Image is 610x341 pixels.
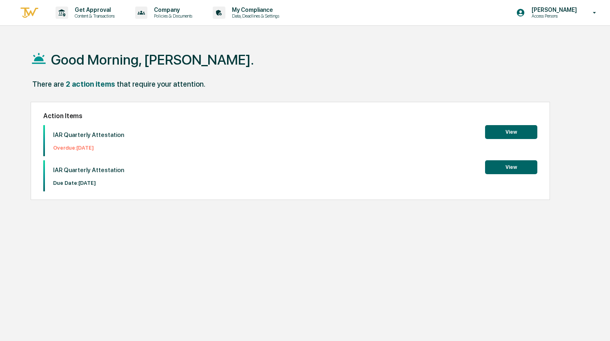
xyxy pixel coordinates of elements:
[117,80,205,88] div: that require your attention.
[66,80,115,88] div: 2 action items
[147,13,196,19] p: Policies & Documents
[485,125,537,139] button: View
[485,160,537,174] button: View
[525,13,581,19] p: Access Persons
[68,13,119,19] p: Content & Transactions
[485,163,537,170] a: View
[53,145,124,151] p: Overdue: [DATE]
[485,128,537,135] a: View
[32,80,64,88] div: There are
[53,180,124,186] p: Due Date: [DATE]
[20,6,39,20] img: logo
[53,166,124,174] p: IAR Quarterly Attestation
[225,13,283,19] p: Data, Deadlines & Settings
[225,7,283,13] p: My Compliance
[53,131,124,139] p: IAR Quarterly Attestation
[525,7,581,13] p: [PERSON_NAME]
[43,112,537,120] h2: Action Items
[68,7,119,13] p: Get Approval
[147,7,196,13] p: Company
[51,52,254,68] h1: Good Morning, [PERSON_NAME].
